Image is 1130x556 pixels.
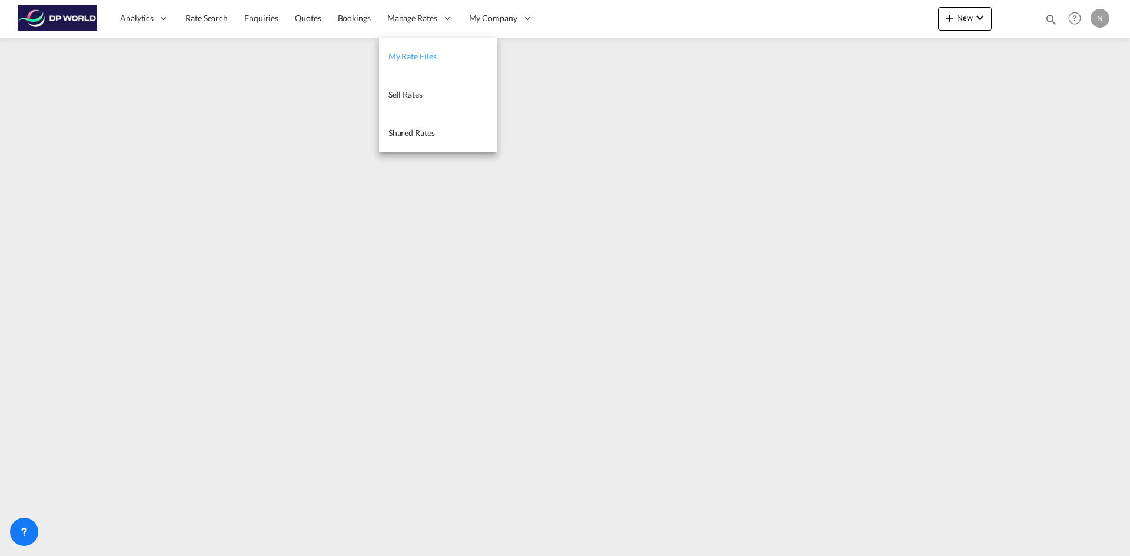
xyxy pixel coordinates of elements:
[387,12,437,24] span: Manage Rates
[379,76,497,114] a: Sell Rates
[18,5,97,32] img: c08ca190194411f088ed0f3ba295208c.png
[1065,8,1091,29] div: Help
[295,13,321,23] span: Quotes
[973,11,987,25] md-icon: icon-chevron-down
[185,13,228,23] span: Rate Search
[388,51,437,61] span: My Rate Files
[1091,9,1109,28] div: N
[388,128,435,138] span: Shared Rates
[938,7,992,31] button: icon-plus 400-fgNewicon-chevron-down
[1045,13,1058,31] div: icon-magnify
[338,13,371,23] span: Bookings
[1065,8,1085,28] span: Help
[388,89,423,99] span: Sell Rates
[943,13,987,22] span: New
[379,114,497,152] a: Shared Rates
[469,12,517,24] span: My Company
[1045,13,1058,26] md-icon: icon-magnify
[379,38,497,76] a: My Rate Files
[943,11,957,25] md-icon: icon-plus 400-fg
[244,13,278,23] span: Enquiries
[120,12,154,24] span: Analytics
